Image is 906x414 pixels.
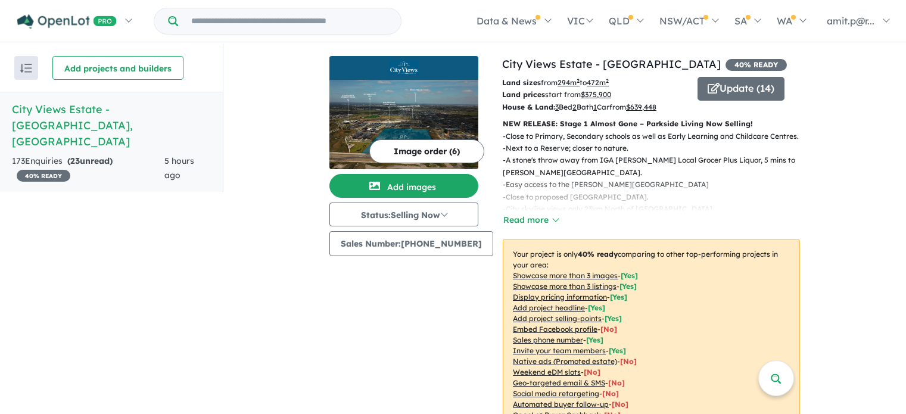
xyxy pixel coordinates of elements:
p: - Close to Primary, Secondary schools as well as Early Learning and Childcare Centres. [503,130,810,142]
button: Add images [329,174,478,198]
span: [No] [608,378,625,387]
span: 5 hours ago [164,155,194,180]
span: [ Yes ] [605,314,622,323]
u: Geo-targeted email & SMS [513,378,605,387]
u: Add project selling-points [513,314,602,323]
p: - Next to a Reserve; closer to nature. [503,142,810,154]
b: Land prices [502,90,545,99]
span: [ Yes ] [621,271,638,280]
p: NEW RELEASE: Stage 1 Almost Gone – Parkside Living Now Selling! [503,118,800,130]
u: 294 m [558,78,580,87]
button: Update (14) [698,77,784,101]
b: 40 % ready [578,250,618,259]
span: 40 % READY [726,59,787,71]
u: Add project headline [513,303,585,312]
p: - Close to proposed [GEOGRAPHIC_DATA]. [503,191,810,203]
sup: 2 [577,77,580,84]
input: Try estate name, suburb, builder or developer [180,8,398,34]
img: sort.svg [20,64,32,73]
u: Weekend eDM slots [513,368,581,376]
p: - A stone's throw away from IGA [PERSON_NAME] Local Grocer Plus Liquor, 5 mins to [PERSON_NAME][G... [503,154,810,179]
u: Sales phone number [513,335,583,344]
u: Embed Facebook profile [513,325,597,334]
u: Display pricing information [513,292,607,301]
u: Showcase more than 3 listings [513,282,617,291]
h5: City Views Estate - [GEOGRAPHIC_DATA] , [GEOGRAPHIC_DATA] [12,101,211,150]
u: 1 [593,102,597,111]
u: 2 [572,102,577,111]
u: Social media retargeting [513,389,599,398]
button: Status:Selling Now [329,203,478,226]
u: Showcase more than 3 images [513,271,618,280]
span: [ Yes ] [619,282,637,291]
img: City Views Estate - Wollert [329,80,478,169]
span: 40 % READY [17,170,70,182]
span: 23 [70,155,80,166]
p: start from [502,89,689,101]
span: [No] [620,357,637,366]
span: [No] [584,368,600,376]
sup: 2 [606,77,609,84]
button: Image order (6) [369,139,484,163]
p: - Easy access to the [PERSON_NAME][GEOGRAPHIC_DATA] [503,179,810,191]
strong: ( unread) [67,155,113,166]
span: [ Yes ] [609,346,626,355]
u: 472 m [587,78,609,87]
img: Openlot PRO Logo White [17,14,117,29]
button: Read more [503,213,559,227]
span: amit.p@r... [827,15,874,27]
u: Native ads (Promoted estate) [513,357,617,366]
div: 173 Enquir ies [12,154,164,183]
u: 3 [555,102,559,111]
p: - City skyline views only 23km North of [GEOGRAPHIC_DATA]. [503,203,810,215]
u: $ 639,448 [626,102,656,111]
span: [No] [612,400,628,409]
button: Sales Number:[PHONE_NUMBER] [329,231,493,256]
p: from [502,77,689,89]
a: City Views Estate - [GEOGRAPHIC_DATA] [502,57,721,71]
b: House & Land: [502,102,555,111]
u: Invite your team members [513,346,606,355]
b: Land sizes [502,78,541,87]
u: $ 375,900 [581,90,611,99]
p: Bed Bath Car from [502,101,689,113]
u: Automated buyer follow-up [513,400,609,409]
span: [ No ] [600,325,617,334]
span: [ Yes ] [586,335,603,344]
span: [No] [602,389,619,398]
button: Add projects and builders [52,56,183,80]
span: [ Yes ] [610,292,627,301]
img: City Views Estate - Wollert Logo [334,61,474,75]
a: City Views Estate - Wollert LogoCity Views Estate - Wollert [329,56,478,169]
span: [ Yes ] [588,303,605,312]
span: to [580,78,609,87]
